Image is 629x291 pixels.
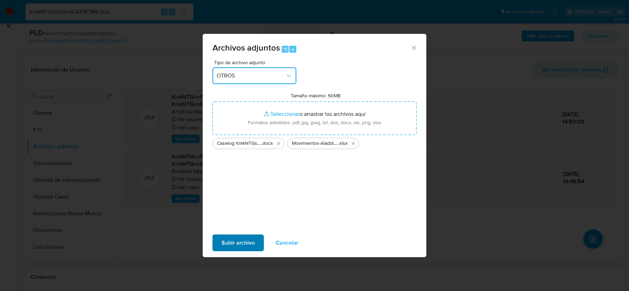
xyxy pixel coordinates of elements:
[282,46,288,52] span: ⌥
[217,72,285,79] span: OTROS
[267,234,308,251] button: Cancelar
[291,92,341,99] label: Tamaño máximo: 50MB
[217,140,261,147] span: Caselog KmkNTGsmTs3x4GAE8CNRL6Gu_2025_09_17_21_28_12
[212,135,417,149] ul: Archivos seleccionados
[212,42,280,54] span: Archivos adjuntos
[261,140,273,147] span: .docx
[291,46,294,52] span: a
[276,235,298,251] span: Cancelar
[292,140,338,147] span: Movimientos-Aladdin-v10_3 KmkNTGsmTs3x4GAE8CNRL6Gu
[214,60,298,65] span: Tipo de archivo adjunto
[274,139,283,148] button: Eliminar Caselog KmkNTGsmTs3x4GAE8CNRL6Gu_2025_09_17_21_28_12.docx
[212,234,264,251] button: Subir archivo
[411,44,417,51] button: Cerrar
[338,140,348,147] span: .xlsx
[212,67,296,84] button: OTROS
[349,139,357,148] button: Eliminar Movimientos-Aladdin-v10_3 KmkNTGsmTs3x4GAE8CNRL6Gu.xlsx
[222,235,255,251] span: Subir archivo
